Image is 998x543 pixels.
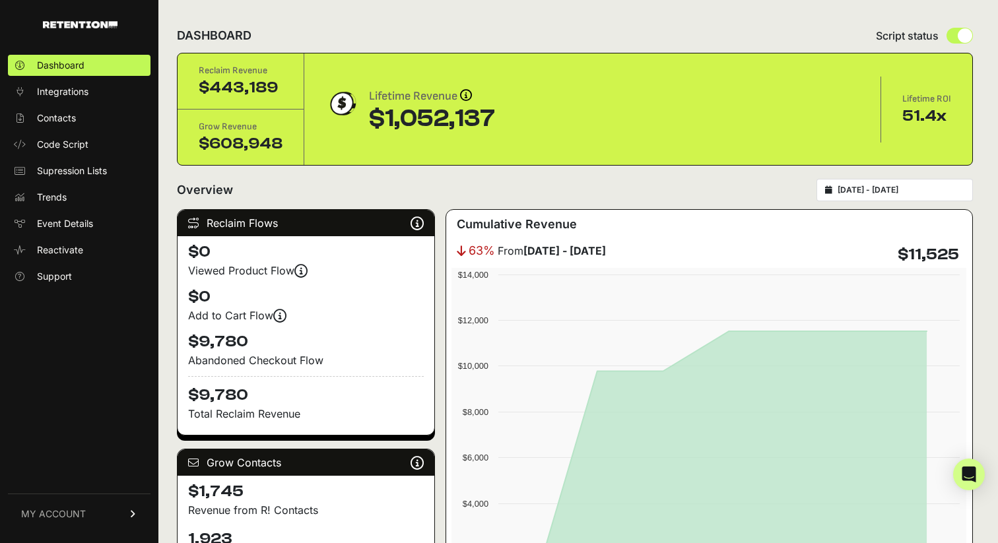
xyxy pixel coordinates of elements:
img: Retention.com [43,21,117,28]
h4: $9,780 [188,376,424,406]
a: MY ACCOUNT [8,494,150,534]
p: Total Reclaim Revenue [188,406,424,422]
span: 63% [469,241,495,260]
img: dollar-coin-05c43ed7efb7bc0c12610022525b4bbbb207c7efeef5aecc26f025e68dcafac9.png [325,87,358,120]
h4: $9,780 [188,331,424,352]
span: MY ACCOUNT [21,507,86,521]
div: Lifetime Revenue [369,87,495,106]
div: Reclaim Flows [178,210,434,236]
div: Viewed Product Flow [188,263,424,278]
div: $1,052,137 [369,106,495,132]
text: $6,000 [463,453,488,463]
text: $4,000 [463,499,488,509]
div: $608,948 [199,133,283,154]
span: Event Details [37,217,93,230]
div: Add to Cart Flow [188,307,424,323]
div: Grow Contacts [178,449,434,476]
div: 51.4x [902,106,951,127]
div: Open Intercom Messenger [953,459,985,490]
div: $443,189 [199,77,283,98]
span: Script status [876,28,939,44]
span: From [498,243,606,259]
h2: Overview [177,181,233,199]
span: Reactivate [37,243,83,257]
a: Dashboard [8,55,150,76]
h3: Cumulative Revenue [457,215,577,234]
text: $10,000 [458,361,488,371]
a: Integrations [8,81,150,102]
a: Contacts [8,108,150,129]
span: Contacts [37,112,76,125]
a: Event Details [8,213,150,234]
p: Revenue from R! Contacts [188,502,424,518]
h4: $11,525 [898,244,959,265]
h2: DASHBOARD [177,26,251,45]
span: Code Script [37,138,88,151]
a: Support [8,266,150,287]
a: Reactivate [8,240,150,261]
span: Supression Lists [37,164,107,177]
a: Supression Lists [8,160,150,181]
div: Grow Revenue [199,120,283,133]
span: Integrations [37,85,88,98]
text: $14,000 [458,270,488,280]
a: Trends [8,187,150,208]
span: Trends [37,191,67,204]
text: $8,000 [463,407,488,417]
div: Abandoned Checkout Flow [188,352,424,368]
h4: $1,745 [188,481,424,502]
text: $12,000 [458,315,488,325]
a: Code Script [8,134,150,155]
strong: [DATE] - [DATE] [523,244,606,257]
div: Lifetime ROI [902,92,951,106]
h4: $0 [188,286,424,307]
span: Dashboard [37,59,84,72]
span: Support [37,270,72,283]
div: Reclaim Revenue [199,64,283,77]
h4: $0 [188,241,424,263]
